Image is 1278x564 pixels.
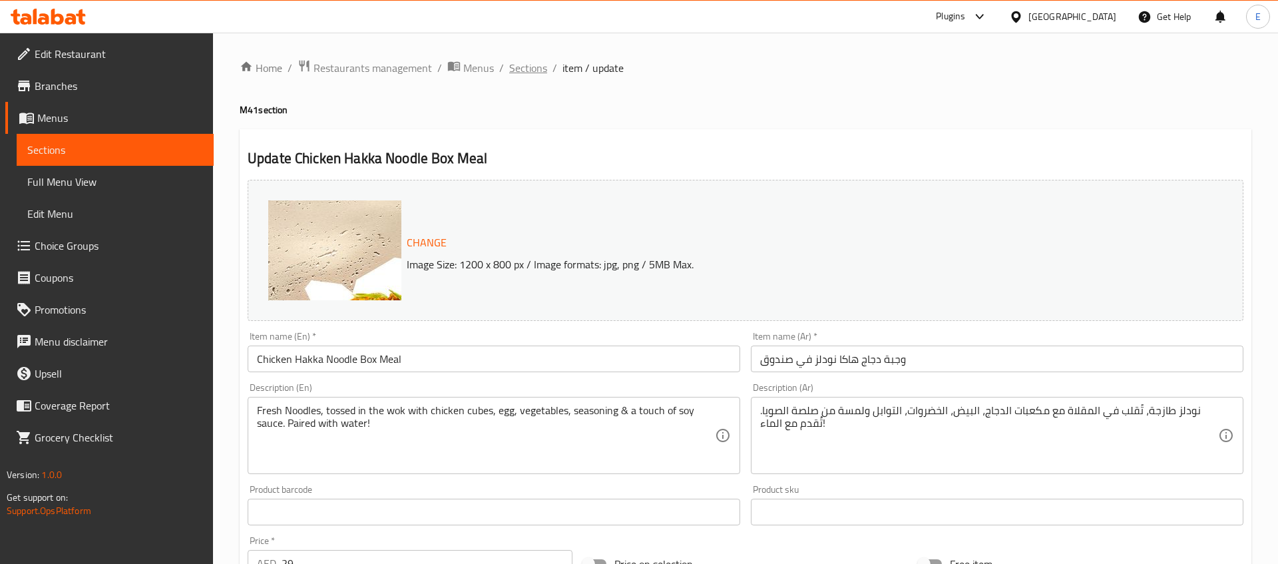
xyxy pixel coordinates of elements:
span: Get support on: [7,489,68,506]
a: Menu disclaimer [5,326,214,358]
a: Menus [447,59,494,77]
li: / [437,60,442,76]
a: Full Menu View [17,166,214,198]
a: Coverage Report [5,390,214,422]
li: / [499,60,504,76]
button: Change [401,229,452,256]
input: Enter name En [248,346,740,372]
nav: breadcrumb [240,59,1251,77]
span: Change [407,233,447,252]
span: Upsell [35,366,203,382]
a: Support.OpsPlatform [7,502,91,519]
a: Choice Groups [5,230,214,262]
li: / [288,60,292,76]
a: Upsell [5,358,214,390]
h2: Update Chicken Hakka Noodle Box Meal [248,148,1243,168]
a: Home [240,60,282,76]
input: Please enter product barcode [248,499,740,525]
img: aca8bca3d365614a1b72e199a0ec9a8c.jpeg [268,200,534,467]
a: Sections [509,60,547,76]
input: Please enter product sku [751,499,1243,525]
span: Coverage Report [35,398,203,414]
span: Grocery Checklist [35,429,203,445]
a: Menus [5,102,214,134]
span: Menus [463,60,494,76]
a: Restaurants management [298,59,432,77]
span: Sections [27,142,203,158]
a: Edit Menu [17,198,214,230]
a: Grocery Checklist [5,422,214,453]
span: Promotions [35,302,203,318]
span: Menu disclaimer [35,334,203,350]
div: [GEOGRAPHIC_DATA] [1028,9,1116,24]
textarea: Fresh Noodles, tossed in the wok with chicken cubes, egg, vegetables, seasoning & a touch of soy ... [257,404,715,467]
a: Coupons [5,262,214,294]
span: Branches [35,78,203,94]
span: Coupons [35,270,203,286]
h4: M41 section [240,103,1251,117]
span: Choice Groups [35,238,203,254]
span: 1.0.0 [41,466,62,483]
div: Plugins [936,9,965,25]
span: item / update [562,60,624,76]
a: Sections [17,134,214,166]
li: / [552,60,557,76]
span: Restaurants management [314,60,432,76]
span: Menus [37,110,203,126]
a: Edit Restaurant [5,38,214,70]
a: Promotions [5,294,214,326]
a: Branches [5,70,214,102]
span: Edit Restaurant [35,46,203,62]
span: Full Menu View [27,174,203,190]
span: Edit Menu [27,206,203,222]
span: E [1255,9,1261,24]
span: Version: [7,466,39,483]
p: Image Size: 1200 x 800 px / Image formats: jpg, png / 5MB Max. [401,256,1117,272]
textarea: نودلز طازجة، تُقلب في المقلاة مع مكعبات الدجاج، البيض، الخضروات، التوابل ولمسة من صلصة الصويا. تُ... [760,404,1218,467]
input: Enter name Ar [751,346,1243,372]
